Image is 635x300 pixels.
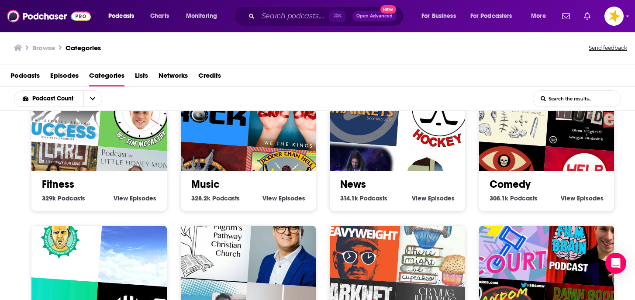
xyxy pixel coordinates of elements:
[198,69,221,86] a: Credits
[561,194,575,202] span: View
[42,178,74,191] a: Fitness
[159,69,188,86] a: Networks
[17,196,104,282] img: The Justin Bruckmann Adventure
[135,69,148,86] a: Lists
[32,96,76,102] span: Podcast Count
[577,194,604,202] span: Episodes
[150,10,169,22] span: Charts
[191,194,240,202] a: 328.2k Music Podcasts
[7,8,91,24] img: Podchaser - Follow, Share and Rate Podcasts
[50,69,79,86] a: Episodes
[465,9,525,23] button: open menu
[428,194,455,202] span: Episodes
[360,194,387,202] span: Podcasts
[545,201,632,288] img: The Film Brain Podcast
[98,201,184,288] img: Christophe VCP
[356,14,393,18] span: Open Advanced
[191,194,211,202] span: 328.2k
[186,10,217,22] span: Monitoring
[340,178,366,191] a: News
[490,194,508,202] span: 308.1k
[191,178,220,191] a: Music
[114,194,128,202] span: View
[604,7,624,26] img: User Profile
[604,7,624,26] button: Show profile menu
[262,194,277,202] span: View
[42,194,56,202] span: 329k
[464,196,551,282] img: 90s Court
[66,44,101,52] a: Categories
[561,194,604,202] a: View Comedy Episodes
[421,10,456,22] span: For Business
[380,5,396,14] span: New
[212,194,240,202] span: Podcasts
[525,9,557,23] button: open menu
[470,10,512,22] span: For Podcasters
[130,194,156,202] span: Episodes
[510,194,538,202] span: Podcasts
[114,194,156,202] a: View Fitness Episodes
[166,196,252,282] img: Pilgrim's Pathway Ministries
[396,201,483,288] img: There Might Be Cupcakes Podcast
[340,194,358,202] span: 314.1k
[14,90,116,107] h2: Choose List sort
[315,196,402,282] img: Heavyweight
[145,9,174,23] a: Charts
[605,253,626,274] div: Open Intercom Messenger
[83,91,102,107] button: open menu
[559,9,573,24] a: Show notifications dropdown
[247,201,334,288] img: Rediscover the Gospel
[32,44,55,52] h3: Browse
[262,194,305,202] a: View Music Episodes
[58,194,85,202] span: Podcasts
[586,42,630,54] button: Send feedback
[531,10,546,22] span: More
[258,9,329,23] input: Search podcasts, credits, & more...
[490,194,538,202] a: 308.1k Comedy Podcasts
[340,194,387,202] a: 314.1k News Podcasts
[102,9,145,23] button: open menu
[42,194,85,202] a: 329k Fitness Podcasts
[242,6,412,26] div: Search podcasts, credits, & more...
[580,9,594,24] a: Show notifications dropdown
[108,10,134,22] span: Podcasts
[412,194,426,202] span: View
[10,69,40,86] a: Podcasts
[180,9,228,23] button: open menu
[89,69,124,86] a: Categories
[604,7,624,26] span: Logged in as Spreaker_Prime
[412,194,455,202] a: View News Episodes
[352,11,397,21] button: Open AdvancedNew
[14,96,83,102] button: open menu
[490,178,531,191] a: Comedy
[279,194,305,202] span: Episodes
[329,10,345,22] span: ⌘ K
[415,9,467,23] button: open menu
